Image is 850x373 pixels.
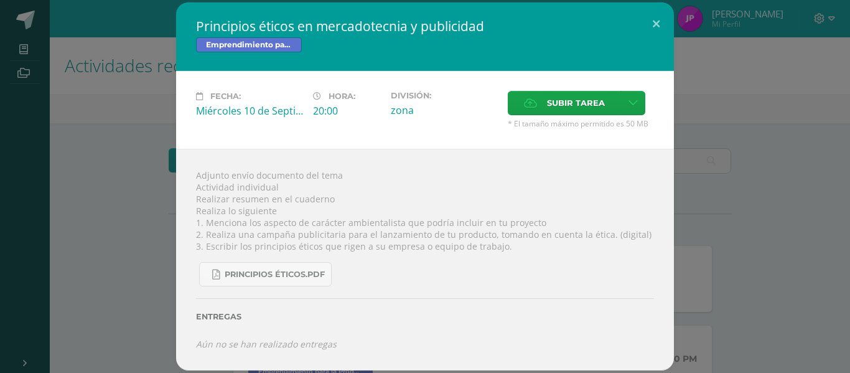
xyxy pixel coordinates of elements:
span: Fecha: [210,92,241,101]
div: Miércoles 10 de Septiembre [196,104,303,118]
h2: Principios éticos en mercadotecnia y publicidad [196,17,654,35]
span: Emprendimiento para la Productividad [196,37,302,52]
a: Principios éticos.pdf [199,262,332,286]
span: Subir tarea [547,92,605,115]
span: Principios éticos.pdf [225,270,325,280]
label: Entregas [196,312,654,321]
div: 20:00 [313,104,381,118]
span: * El tamaño máximo permitido es 50 MB [508,118,654,129]
div: zona [391,103,498,117]
i: Aún no se han realizado entregas [196,338,337,350]
span: Hora: [329,92,355,101]
label: División: [391,91,498,100]
button: Close (Esc) [638,2,674,45]
div: Adjunto envío documento del tema Actividad individual Realizar resumen en el cuaderno Realiza lo ... [176,149,674,370]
